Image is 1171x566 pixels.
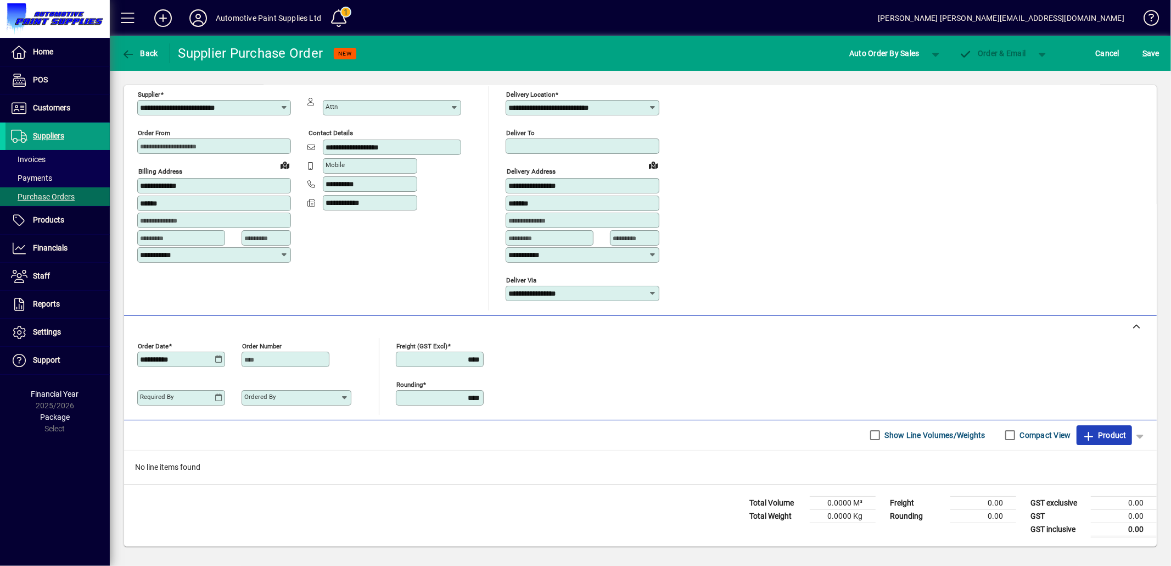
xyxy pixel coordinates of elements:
[33,328,61,336] span: Settings
[11,192,75,201] span: Purchase Orders
[1082,426,1127,444] span: Product
[645,156,662,174] a: View on map
[954,43,1032,63] button: Order & Email
[744,496,810,509] td: Total Volume
[5,319,110,346] a: Settings
[242,342,282,349] mat-label: Order number
[276,156,294,174] a: View on map
[506,91,555,98] mat-label: Delivery Location
[878,9,1124,27] div: [PERSON_NAME] [PERSON_NAME][EMAIL_ADDRESS][DOMAIN_NAME]
[124,451,1157,484] div: No line items found
[1025,523,1091,536] td: GST inclusive
[884,496,950,509] td: Freight
[33,103,70,112] span: Customers
[33,299,60,308] span: Reports
[506,276,536,284] mat-label: Deliver via
[33,215,64,224] span: Products
[5,187,110,206] a: Purchase Orders
[11,155,46,164] span: Invoices
[1018,430,1071,441] label: Compact View
[844,43,925,63] button: Auto Order By Sales
[5,38,110,66] a: Home
[5,263,110,290] a: Staff
[1093,43,1123,63] button: Cancel
[1025,509,1091,523] td: GST
[1025,496,1091,509] td: GST exclusive
[396,380,423,388] mat-label: Rounding
[5,66,110,94] a: POS
[33,356,60,364] span: Support
[145,8,181,28] button: Add
[216,9,321,27] div: Automotive Paint Supplies Ltd
[181,8,216,28] button: Profile
[810,496,876,509] td: 0.0000 M³
[5,207,110,234] a: Products
[1096,45,1120,62] span: Cancel
[138,342,169,349] mat-label: Order date
[849,45,920,62] span: Auto Order By Sales
[1091,509,1157,523] td: 0.00
[884,509,950,523] td: Rounding
[244,393,276,401] mat-label: Ordered by
[5,291,110,318] a: Reports
[1142,45,1159,62] span: ave
[883,430,985,441] label: Show Line Volumes/Weights
[1077,425,1132,445] button: Product
[810,509,876,523] td: 0.0000 Kg
[396,342,447,349] mat-label: Freight (GST excl)
[950,509,1016,523] td: 0.00
[1091,496,1157,509] td: 0.00
[5,95,110,122] a: Customers
[119,43,161,63] button: Back
[5,169,110,187] a: Payments
[140,393,173,401] mat-label: Required by
[138,91,160,98] mat-label: Supplier
[121,49,158,58] span: Back
[110,43,170,63] app-page-header-button: Back
[326,103,338,110] mat-label: Attn
[33,75,48,84] span: POS
[5,347,110,374] a: Support
[33,47,53,56] span: Home
[1091,523,1157,536] td: 0.00
[178,45,323,62] div: Supplier Purchase Order
[138,129,170,137] mat-label: Order from
[5,235,110,262] a: Financials
[33,131,64,140] span: Suppliers
[950,496,1016,509] td: 0.00
[506,129,535,137] mat-label: Deliver To
[959,49,1026,58] span: Order & Email
[5,150,110,169] a: Invoices
[11,174,52,182] span: Payments
[744,509,810,523] td: Total Weight
[40,413,70,421] span: Package
[326,161,345,169] mat-label: Mobile
[1135,2,1157,38] a: Knowledge Base
[33,271,50,280] span: Staff
[1142,49,1147,58] span: S
[1140,43,1162,63] button: Save
[31,390,79,398] span: Financial Year
[33,243,68,252] span: Financials
[338,50,352,57] span: NEW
